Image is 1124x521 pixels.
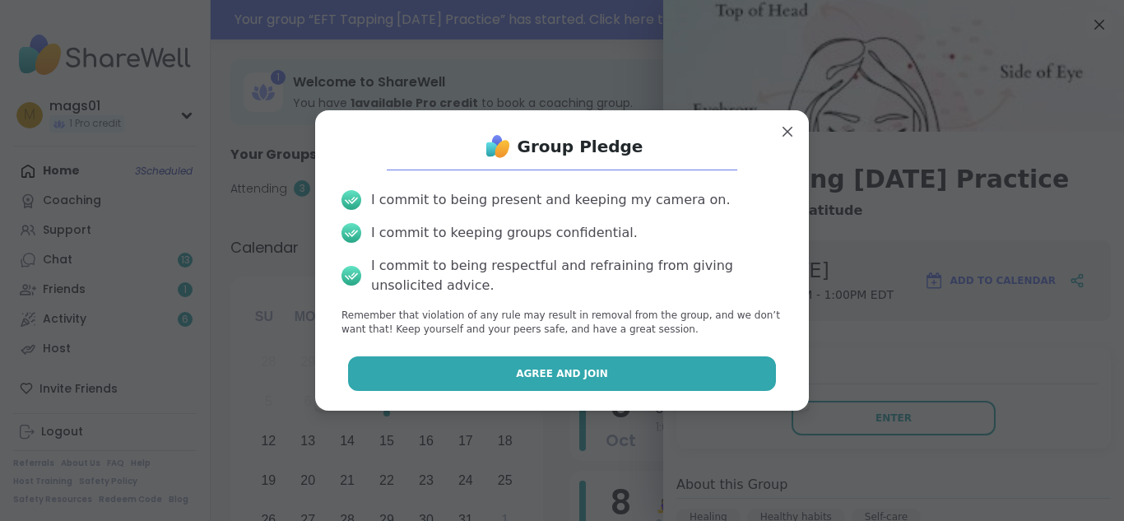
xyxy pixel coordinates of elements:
div: I commit to being present and keeping my camera on. [371,190,730,210]
h1: Group Pledge [518,135,643,158]
div: I commit to keeping groups confidential. [371,223,638,243]
div: I commit to being respectful and refraining from giving unsolicited advice. [371,256,783,295]
span: Agree and Join [516,366,608,381]
button: Agree and Join [348,356,777,391]
img: ShareWell Logo [481,130,514,163]
p: Remember that violation of any rule may result in removal from the group, and we don’t want that!... [341,309,783,337]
